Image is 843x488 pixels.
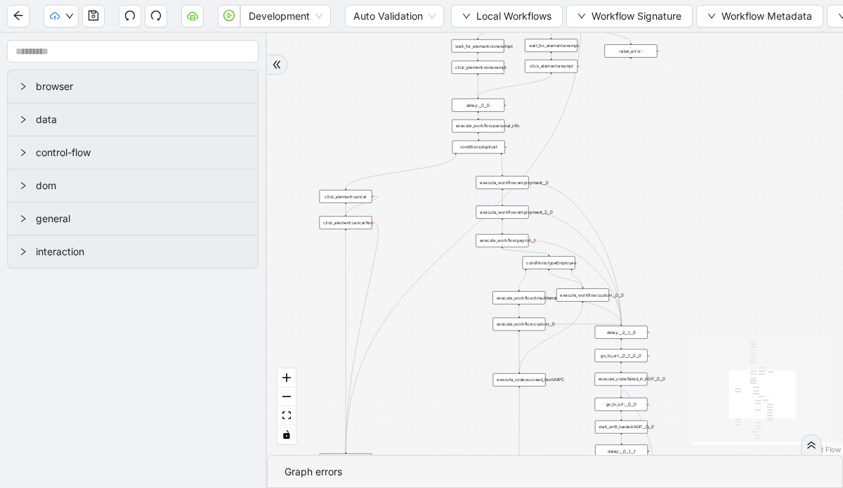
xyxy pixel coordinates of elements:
div: execute_workflow:timeAttendance [492,291,545,304]
button: downWorkflow Signature [566,5,693,27]
span: general [36,211,247,226]
span: right [19,214,27,223]
button: fit view [277,406,296,425]
g: Edge from execute_workflow:payroll__1 to conditions:typeEmployee [502,248,549,255]
g: Edge from conditions:choose_hire to delay:__2__0 [346,20,581,452]
span: dom [36,178,247,193]
div: execute_code:succeed_NonVMPC [493,373,546,387]
span: right [19,115,27,124]
div: Graph errors [285,464,825,480]
g: Edge from click_element:cancel to click_element:cancelYes [346,196,378,214]
div: execute_workflow:custom__0__0 [556,288,609,302]
div: go_to_url:__0__0 [595,398,648,411]
div: data [8,103,258,136]
div: wait_until_loaded:ADP__0__0 [595,420,648,434]
button: cloud-server [181,5,204,27]
span: browser [36,79,247,94]
div: go_to_url:__0__1__0__0 [595,349,648,362]
div: execute_workflow:personal_info [452,120,504,133]
span: right [19,248,27,256]
div: delay:__0__0 [452,98,504,112]
div: delay:__0__1__1 [595,444,648,458]
div: conditions:duplicat [452,141,505,154]
div: execute_workflow:custom__0 [492,318,545,331]
g: Edge from click_element:exempt to delay:__0__0 [478,74,551,97]
div: wait_for_element:exempt [525,39,577,51]
div: execute_code:failed_in_ADP__0__0 [594,373,647,386]
span: arrow-left [13,10,24,21]
span: play-circle [223,10,235,21]
div: delay:__2__1__0 [595,326,648,339]
span: double-right [272,60,282,70]
button: toggle interactivity [277,425,296,444]
div: control-flow [8,136,258,169]
div: click_element:cancel [320,190,372,203]
span: double-right [806,440,816,450]
div: browser [8,70,258,103]
g: Edge from conditions:typeEmployee to execute_workflow:custom__0__0 [572,271,583,288]
button: arrow-left [7,5,30,27]
button: zoom out [277,387,296,406]
div: click_element:nonexempt [452,60,504,74]
span: Workflow Signature [592,8,681,24]
span: right [19,148,27,157]
a: React Flow attribution [804,445,841,454]
div: click_element:cancelYes [320,216,372,229]
div: delay:__2__0 [320,454,372,467]
button: downWorkflow Metadata [696,5,823,27]
span: down [577,12,586,20]
span: Development [249,6,322,27]
button: save [82,5,105,27]
g: Edge from conditions:typeEmployee to execute_workflow:custom__0__0 [549,271,582,288]
div: raise_error: [604,44,657,57]
div: execute_workflow:employment_2__0 [476,205,529,219]
span: right [19,82,27,91]
span: down [707,12,716,20]
span: data [36,112,247,127]
g: Edge from conditions:typeEmployee to execute_workflow:timeAttendance [519,271,526,290]
div: wait_for_element:nonexempt [452,39,504,53]
div: general [8,203,258,235]
span: plus-circle [627,63,636,72]
button: undo [119,5,141,27]
g: Edge from conditions:duplicat to click_element:cancel [346,155,456,188]
div: click_element:exempt [525,60,577,73]
span: save [88,10,99,21]
span: Local Workflows [476,8,551,24]
span: interaction [36,244,247,259]
div: execute_workflow:payroll__1 [476,234,528,248]
div: raise_error:plus-circle [604,44,657,57]
button: zoom in [277,368,296,387]
button: play-circle [218,5,240,27]
span: undo [124,10,136,21]
div: dom [8,169,258,202]
div: execute_workflow:employment__0 [476,176,529,189]
span: Workflow Metadata [721,8,812,24]
g: Edge from click_element:clickGoToHire__0__0 to go_to_url:__0__0 [621,390,654,473]
div: conditions:typeEmployee [523,256,575,269]
span: Auto Validation [353,6,436,27]
span: down [65,12,74,20]
span: redo [150,10,162,21]
button: downLocal Workflows [451,5,563,27]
